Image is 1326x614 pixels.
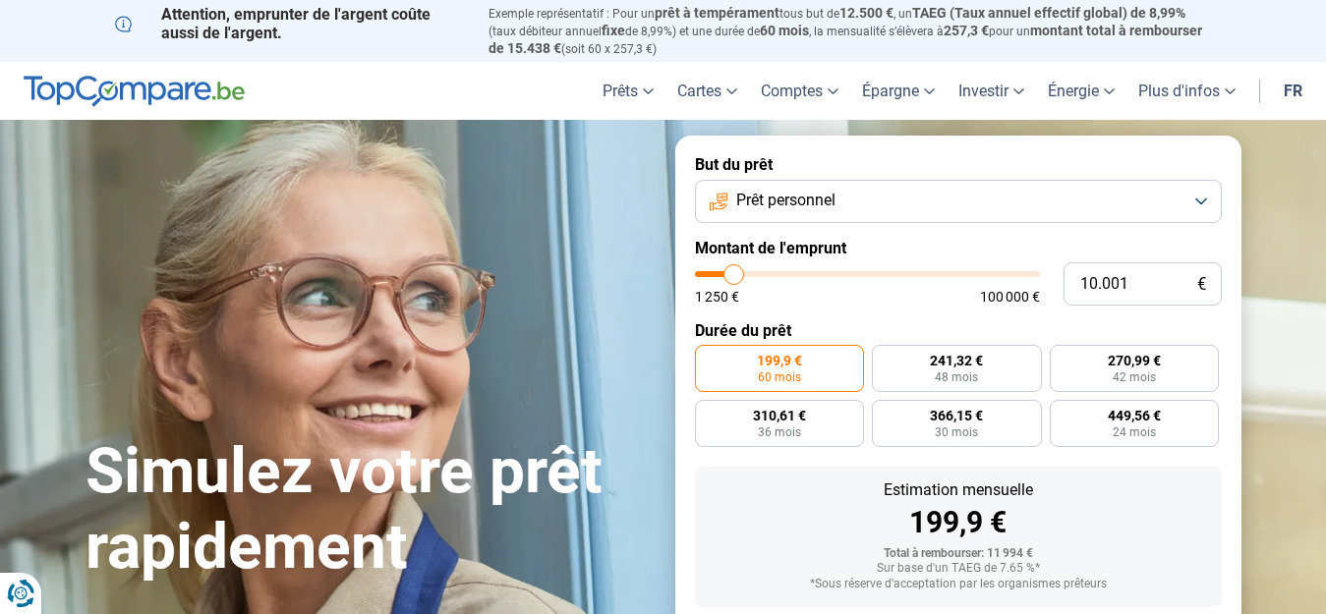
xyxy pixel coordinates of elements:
span: 42 mois [1113,371,1156,383]
a: fr [1272,62,1314,120]
span: 60 mois [758,371,801,383]
span: Prêt personnel [736,190,836,211]
h1: Simulez votre prêt rapidement [86,434,652,586]
span: 12.500 € [839,5,894,21]
div: 199,9 € [711,508,1206,537]
span: 241,32 € [930,354,983,367]
a: Cartes [665,62,749,120]
a: Plus d'infos [1126,62,1247,120]
a: Comptes [749,62,850,120]
div: Total à rembourser: 11 994 € [711,547,1206,561]
p: Exemple représentatif : Pour un tous but de , un (taux débiteur annuel de 8,99%) et une durée de ... [489,5,1212,57]
a: Épargne [850,62,947,120]
span: 48 mois [935,371,978,383]
a: Prêts [591,62,665,120]
span: 30 mois [935,426,978,438]
span: 366,15 € [930,409,983,422]
a: Énergie [1036,62,1126,120]
span: TAEG (Taux annuel effectif global) de 8,99% [912,5,1185,21]
span: 24 mois [1113,426,1156,438]
span: montant total à rembourser de 15.438 € [489,23,1202,56]
span: fixe [602,23,625,38]
div: *Sous réserve d'acceptation par les organismes prêteurs [711,578,1206,591]
span: prêt à tempérament [655,5,779,21]
label: Montant de l'emprunt [695,239,1222,257]
span: 36 mois [758,426,801,438]
p: Attention, emprunter de l'argent coûte aussi de l'argent. [115,5,465,42]
a: Investir [947,62,1036,120]
label: But du prêt [695,155,1222,174]
span: € [1197,276,1206,293]
div: Sur base d'un TAEG de 7.65 %* [711,562,1206,576]
span: 270,99 € [1108,354,1161,367]
label: Durée du prêt [695,321,1222,340]
button: Prêt personnel [695,180,1222,223]
span: 1 250 € [695,290,739,304]
div: Estimation mensuelle [711,482,1206,498]
span: 257,3 € [944,23,989,38]
span: 199,9 € [757,354,802,367]
img: TopCompare [24,76,245,107]
span: 449,56 € [1108,409,1161,422]
span: 310,61 € [753,409,806,422]
span: 100 000 € [980,290,1040,304]
span: 60 mois [760,23,809,38]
